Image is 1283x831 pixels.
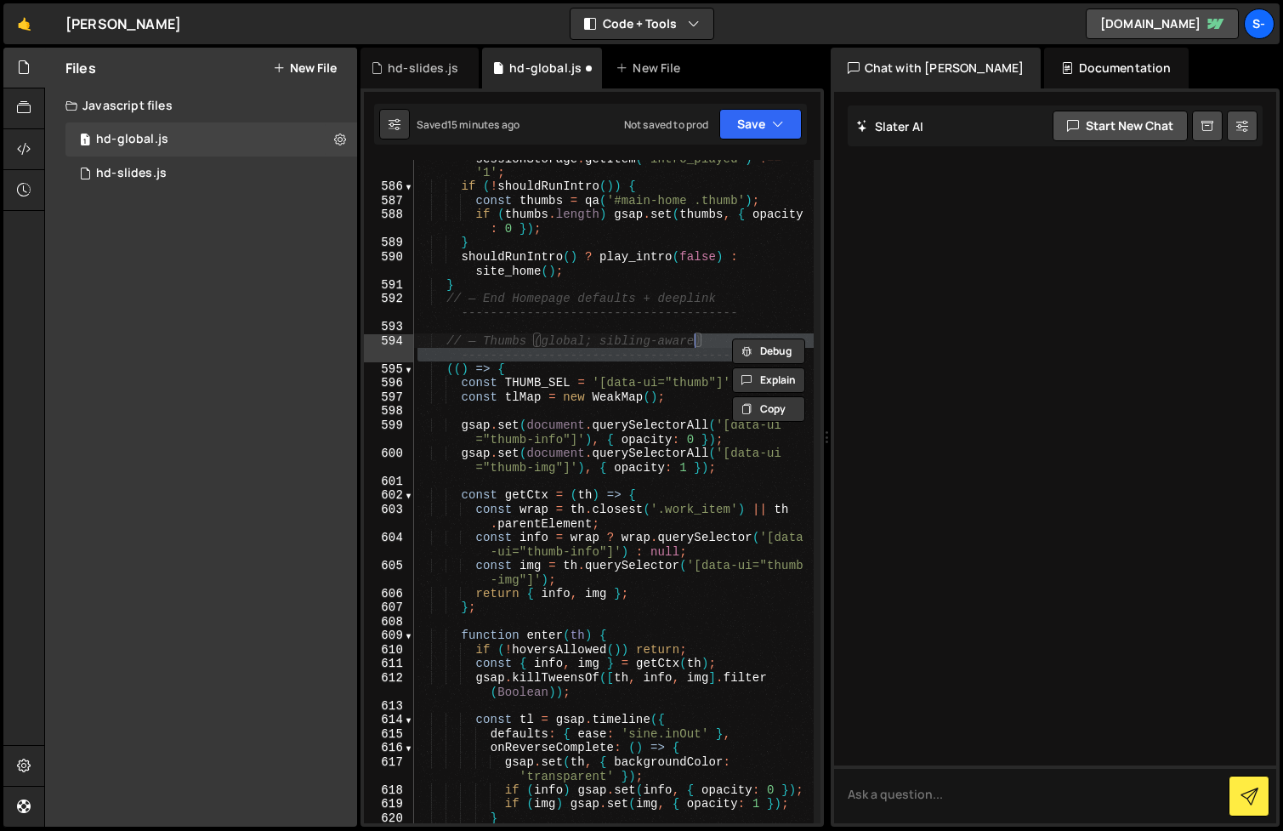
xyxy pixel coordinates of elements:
div: 591 [364,278,414,293]
button: Save [719,109,802,139]
div: 605 [364,559,414,587]
div: 601 [364,475,414,489]
div: 587 [364,194,414,208]
div: 618 [364,783,414,798]
div: 611 [364,657,414,671]
div: hd-global.js [96,132,168,147]
div: 603 [364,503,414,531]
button: Debug [732,339,805,364]
div: 17020/47060.js [65,157,357,191]
div: Chat with [PERSON_NAME] [831,48,1042,88]
div: 17020/46749.js [65,122,357,157]
div: Javascript files [45,88,357,122]
div: Saved [417,117,519,132]
div: 599 [364,418,414,447]
div: 615 [364,727,414,742]
div: 619 [364,797,414,811]
button: New File [273,61,337,75]
button: Start new chat [1053,111,1188,141]
div: hd-slides.js [96,166,167,181]
div: 590 [364,250,414,278]
div: 609 [364,629,414,643]
div: 598 [364,404,414,418]
a: 🤙 [3,3,45,44]
div: 15 minutes ago [447,117,519,132]
div: [PERSON_NAME] [65,14,181,34]
a: [DOMAIN_NAME] [1086,9,1239,39]
div: 600 [364,447,414,475]
div: 613 [364,699,414,714]
div: 610 [364,643,414,657]
a: s- [1244,9,1274,39]
button: Explain [732,367,805,393]
div: 616 [364,741,414,755]
div: 596 [364,376,414,390]
button: Copy [732,396,805,422]
div: Documentation [1044,48,1188,88]
div: 606 [364,587,414,601]
div: 607 [364,600,414,615]
div: 602 [364,488,414,503]
div: 612 [364,671,414,699]
div: 608 [364,615,414,629]
div: 594 [364,334,414,362]
div: 593 [364,320,414,334]
div: 614 [364,713,414,727]
h2: Files [65,59,96,77]
div: 597 [364,390,414,405]
div: 592 [364,292,414,320]
div: 588 [364,208,414,236]
div: 586 [364,179,414,194]
div: 589 [364,236,414,250]
div: Not saved to prod [624,117,709,132]
h2: Slater AI [856,118,924,134]
div: New File [616,60,687,77]
div: hd-slides.js [388,60,458,77]
div: hd-global.js [509,60,582,77]
div: 604 [364,531,414,559]
div: 617 [364,755,414,783]
div: 620 [364,811,414,826]
button: Code + Tools [571,9,713,39]
div: 595 [364,362,414,377]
